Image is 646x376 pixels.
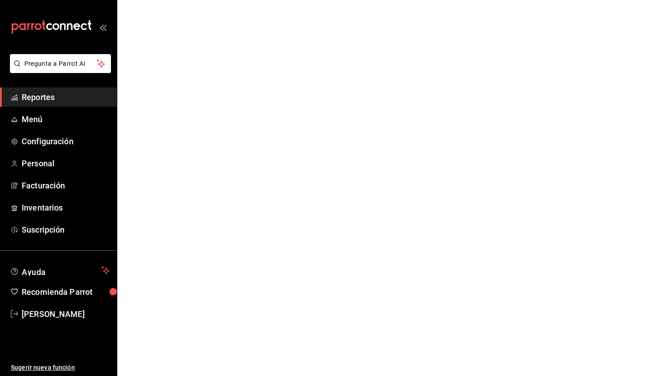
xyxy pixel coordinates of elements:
[22,265,98,276] span: Ayuda
[22,224,110,236] span: Suscripción
[11,363,110,372] span: Sugerir nueva función
[22,286,110,298] span: Recomienda Parrot
[10,54,111,73] button: Pregunta a Parrot AI
[6,65,111,75] a: Pregunta a Parrot AI
[22,157,110,170] span: Personal
[22,113,110,125] span: Menú
[22,179,110,192] span: Facturación
[22,202,110,214] span: Inventarios
[99,23,106,31] button: open_drawer_menu
[22,308,110,320] span: [PERSON_NAME]
[22,91,110,103] span: Reportes
[22,135,110,147] span: Configuración
[24,59,97,69] span: Pregunta a Parrot AI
